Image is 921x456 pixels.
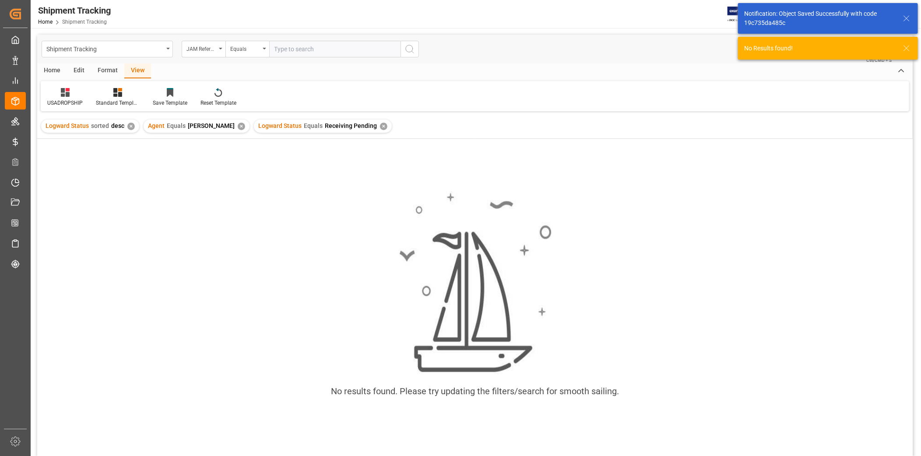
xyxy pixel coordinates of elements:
div: View [124,64,151,78]
button: open menu [182,41,225,57]
div: Reset Template [200,99,236,107]
div: ✕ [238,123,245,130]
span: Logward Status [258,122,302,129]
button: open menu [225,41,269,57]
div: Format [91,64,124,78]
div: Save Template [153,99,187,107]
span: [PERSON_NAME] [188,122,235,129]
input: Type to search [269,41,401,57]
span: Equals [304,122,323,129]
div: Equals [230,43,260,53]
div: JAM Reference Number [186,43,216,53]
div: ✕ [127,123,135,130]
div: Shipment Tracking [46,43,163,54]
span: sorted [91,122,109,129]
button: search button [401,41,419,57]
div: Shipment Tracking [38,4,111,17]
span: Logward Status [46,122,89,129]
div: Edit [67,64,91,78]
div: Home [37,64,67,78]
div: USADROPSHIP [47,99,83,107]
img: Exertis%20JAM%20-%20Email%20Logo.jpg_1722504956.jpg [728,7,758,22]
span: Equals [167,122,186,129]
span: Agent [148,122,165,129]
div: No results found. Please try updating the filters/search for smooth sailing. [331,385,619,398]
span: desc [111,122,124,129]
img: smooth_sailing.jpeg [398,191,552,374]
button: open menu [42,41,173,57]
span: Receiving Pending [325,122,377,129]
div: ✕ [380,123,387,130]
div: Standard Templates [96,99,140,107]
a: Home [38,19,53,25]
div: Notification: Object Saved Successfully with code 19c735da485c [744,9,895,28]
div: No Results found! [744,44,895,53]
